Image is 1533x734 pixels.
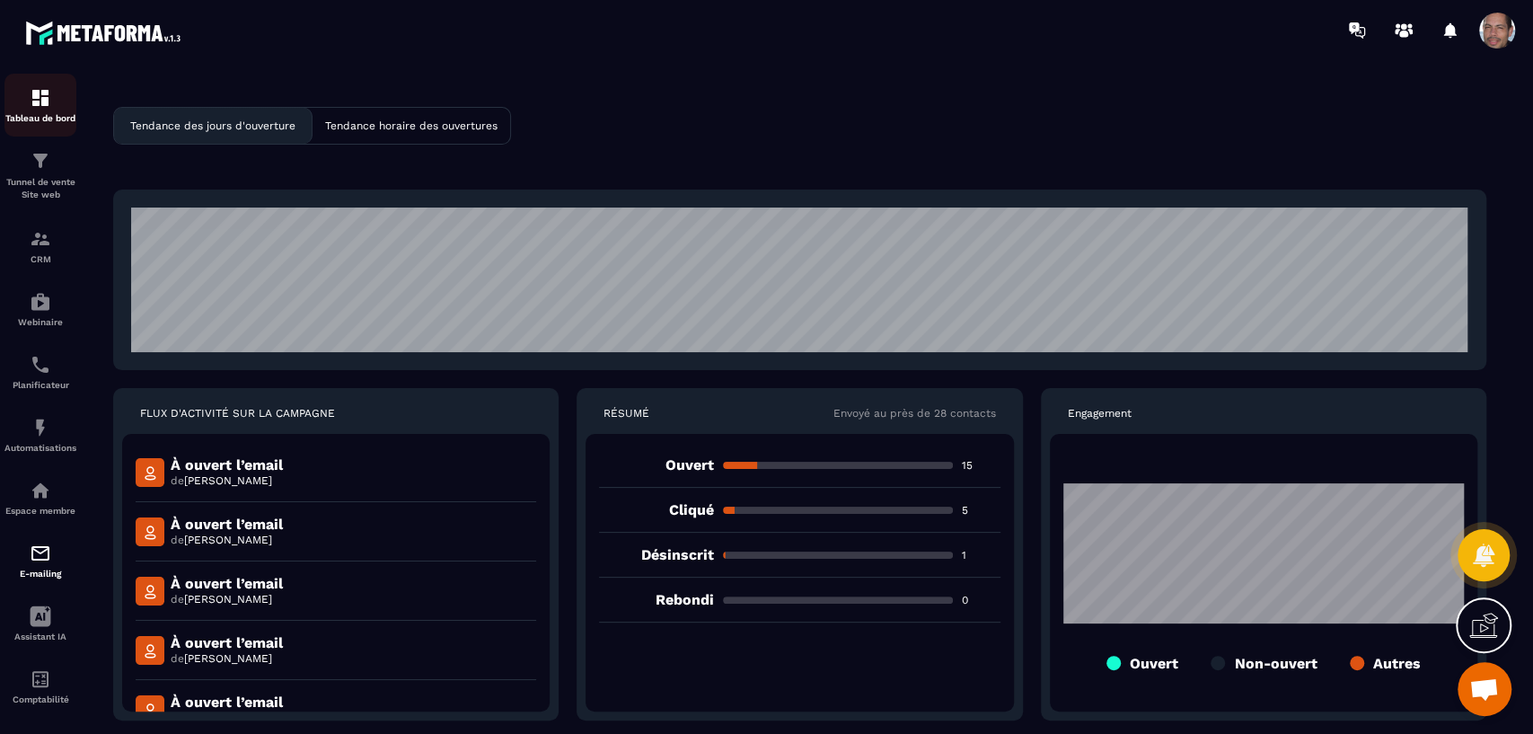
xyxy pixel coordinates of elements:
img: mail-detail-icon.f3b144a5.svg [136,636,164,665]
img: scheduler [30,354,51,376]
p: Désinscrit [599,546,714,563]
p: 15 [962,458,1000,473]
div: Ouvrir le chat [1458,662,1511,716]
p: E-mailing [4,569,76,579]
p: Engagement [1068,406,1132,420]
a: Assistant IA [4,592,76,655]
a: automationsautomationsEspace membre [4,466,76,529]
img: automations [30,291,51,313]
p: À ouvert l’email [171,694,283,711]
span: [PERSON_NAME] [184,474,272,487]
p: RÉSUMÉ [604,406,649,420]
img: mail-detail-icon.f3b144a5.svg [136,517,164,546]
p: de [171,711,283,725]
p: 0 [962,593,1000,607]
p: 5 [962,503,1000,517]
p: de [171,592,283,606]
p: Tendance des jours d'ouverture [130,119,295,132]
span: [PERSON_NAME] [184,593,272,606]
a: formationformationTableau de bord [4,74,76,137]
p: Non-ouvert [1234,655,1317,672]
p: Assistant IA [4,632,76,641]
span: [PERSON_NAME] [184,652,272,665]
a: formationformationTunnel de vente Site web [4,137,76,215]
p: Espace membre [4,506,76,516]
p: CRM [4,254,76,264]
img: automations [30,417,51,438]
p: de [171,533,283,547]
p: de [171,473,283,488]
p: À ouvert l’email [171,634,283,651]
img: mail-detail-icon.f3b144a5.svg [136,577,164,606]
span: [PERSON_NAME] [184,534,272,546]
img: mail-detail-icon.f3b144a5.svg [136,695,164,724]
p: Webinaire [4,317,76,327]
p: de [171,651,283,666]
p: Envoyé au près de 28 contacts [833,406,996,420]
p: 1 [962,548,1000,562]
p: À ouvert l’email [171,516,283,533]
p: FLUX D'ACTIVITÉ SUR LA CAMPAGNE [140,406,335,420]
img: accountant [30,668,51,690]
a: accountantaccountantComptabilité [4,655,76,718]
p: Tendance horaire des ouvertures [325,119,498,132]
img: logo [25,16,187,49]
img: formation [30,150,51,172]
a: emailemailE-mailing [4,529,76,592]
p: Planificateur [4,380,76,390]
a: formationformationCRM [4,215,76,278]
a: automationsautomationsWebinaire [4,278,76,340]
p: À ouvert l’email [171,456,283,473]
p: Ouvert [1130,655,1178,672]
a: schedulerschedulerPlanificateur [4,340,76,403]
p: Comptabilité [4,694,76,704]
a: automationsautomationsAutomatisations [4,403,76,466]
p: Cliqué [599,501,714,518]
img: email [30,543,51,564]
p: Tableau de bord [4,113,76,123]
p: Autres [1373,655,1421,672]
img: formation [30,87,51,109]
img: automations [30,480,51,501]
p: À ouvert l’email [171,575,283,592]
p: Ouvert [599,456,714,473]
img: mail-detail-icon.f3b144a5.svg [136,458,164,487]
p: Rebondi [599,591,714,608]
img: formation [30,228,51,250]
p: Tunnel de vente Site web [4,176,76,201]
p: Automatisations [4,443,76,453]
